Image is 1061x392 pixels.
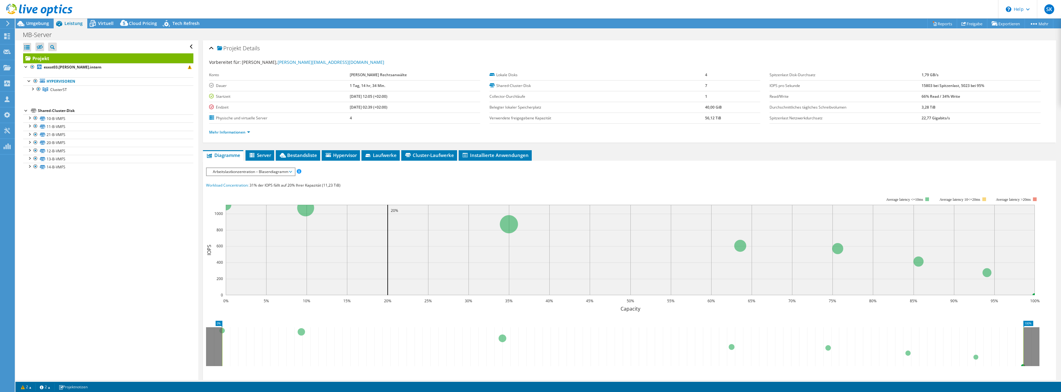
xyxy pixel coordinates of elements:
[243,44,260,52] span: Details
[546,298,553,303] text: 40%
[23,114,193,122] a: 10-B-VMFS
[209,130,250,135] a: Mehr Informationen
[489,115,705,121] label: Verwendete freigegebene Kapazität
[217,227,223,233] text: 800
[404,152,454,158] span: Cluster-Laufwerke
[996,197,1031,202] text: Average latency >20ms
[217,45,241,52] span: Projekt
[129,20,157,26] span: Cloud Pricing
[209,115,349,121] label: Physische und virtuelle Server
[23,155,193,163] a: 13-B-VMFS
[26,20,49,26] span: Umgebung
[465,298,472,303] text: 30%
[23,85,193,93] a: ClusterST
[586,298,593,303] text: 45%
[748,298,755,303] text: 65%
[54,383,92,391] a: Projektnotizen
[350,105,387,110] b: [DATE] 02:39 (+02:00)
[384,298,391,303] text: 20%
[489,104,705,110] label: Belegter lokaler Speicherplatz
[249,152,271,158] span: Server
[621,305,641,312] text: Capacity
[279,152,317,158] span: Bestandsliste
[20,31,61,38] h1: MB-Server
[214,211,223,216] text: 1000
[172,20,200,26] span: Tech Refresh
[44,64,101,70] b: esxst03.[PERSON_NAME].intern
[922,94,960,99] b: 66% Read / 34% Write
[23,139,193,147] a: 20-B-VMFS
[264,298,269,303] text: 5%
[350,72,407,77] b: [PERSON_NAME] Rechtsanwälte
[922,115,950,121] b: 22,77 Gigabits/s
[705,72,707,77] b: 4
[708,298,715,303] text: 60%
[869,298,877,303] text: 80%
[242,59,384,65] span: [PERSON_NAME],
[217,260,223,265] text: 400
[705,83,707,88] b: 7
[705,105,722,110] b: 40,00 GiB
[209,72,349,78] label: Konto
[23,77,193,85] a: Hypervisoren
[770,83,921,89] label: IOPS pro Sekunde
[1025,19,1053,28] a: Mehr
[505,298,513,303] text: 35%
[206,183,249,188] span: Workload Concentration:
[206,152,240,158] span: Diagramme
[50,87,67,92] span: ClusterST
[278,59,384,65] a: [PERSON_NAME][EMAIL_ADDRESS][DOMAIN_NAME]
[209,83,349,89] label: Dauer
[939,197,980,202] tspan: Average latency 10<=20ms
[770,115,921,121] label: Spitzenlast Netzwerkdurchsatz
[950,298,958,303] text: 90%
[489,93,705,100] label: Collector-Durchläufe
[922,105,935,110] b: 3,28 TiB
[343,298,351,303] text: 15%
[23,63,193,71] a: esxst03.[PERSON_NAME].intern
[705,115,721,121] b: 56,12 TiB
[424,298,432,303] text: 25%
[829,298,836,303] text: 75%
[206,245,213,255] text: IOPS
[770,104,921,110] label: Durchschnittliches tägliches Schreibvolumen
[217,243,223,249] text: 600
[350,94,387,99] b: [DATE] 12:05 (+02:00)
[886,197,923,202] tspan: Average latency <=10ms
[489,72,705,78] label: Lokale Disks
[957,19,987,28] a: Freigabe
[23,122,193,130] a: 11-B-VMFS
[17,383,36,391] a: 2
[64,20,83,26] span: Leistung
[391,208,398,213] text: 20%
[325,152,357,158] span: Hypervisor
[23,163,193,171] a: 14-B-VMFS
[303,298,310,303] text: 10%
[927,19,957,28] a: Reports
[98,20,114,26] span: Virtuell
[489,83,705,89] label: Shared-Cluster-Disk
[350,115,352,121] b: 4
[210,168,291,175] span: Arbeitslastkonzentration – Blasendiagramm
[38,107,193,114] div: Shared-Cluster-Disk
[223,298,229,303] text: 0%
[462,152,529,158] span: Installierte Anwendungen
[365,152,397,158] span: Laufwerke
[350,83,385,88] b: 1 Tag, 14 hr, 34 Min.
[250,183,341,188] span: 31% der IOPS fällt auf 20% Ihrer Kapazität (11,23 TiB)
[987,19,1025,28] a: Exportieren
[922,72,939,77] b: 1,79 GB/s
[221,292,223,298] text: 0
[209,59,241,65] label: Vorbereitet für:
[23,131,193,139] a: 21-B-VMFS
[1044,4,1054,14] span: SK
[1030,298,1040,303] text: 100%
[705,94,707,99] b: 1
[35,383,55,391] a: 2
[627,298,634,303] text: 50%
[770,93,921,100] label: Read/Write
[23,147,193,155] a: 12-B-VMFS
[1006,6,1011,12] svg: \n
[922,83,984,88] b: 15803 bei Spitzenlast, 5023 bei 95%
[209,104,349,110] label: Endzeit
